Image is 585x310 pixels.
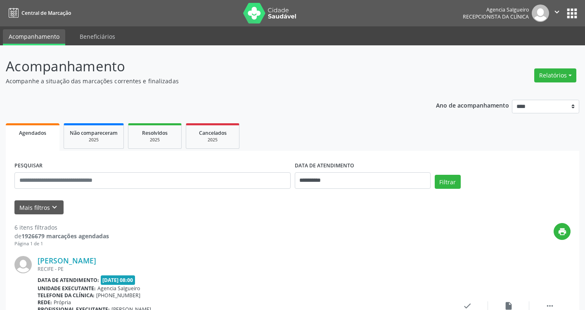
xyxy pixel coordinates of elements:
div: de [14,232,109,240]
p: Ano de acompanhamento [436,100,509,110]
a: Central de Marcação [6,6,71,20]
span: Cancelados [199,129,227,136]
span: [PHONE_NUMBER] [96,292,140,299]
span: Recepcionista da clínica [463,13,529,20]
strong: 1926679 marcações agendadas [21,232,109,240]
button: Relatórios [534,68,576,82]
b: Data de atendimento: [38,277,99,284]
span: Não compareceram [70,129,118,136]
i:  [552,7,561,16]
span: Resolvidos [142,129,168,136]
div: 2025 [192,137,233,143]
a: Acompanhamento [3,29,65,45]
b: Unidade executante: [38,285,96,292]
div: Página 1 de 1 [14,240,109,247]
button: Mais filtroskeyboard_arrow_down [14,200,64,215]
label: PESQUISAR [14,160,43,172]
span: Agencia Salgueiro [97,285,140,292]
a: [PERSON_NAME] [38,256,96,265]
div: 2025 [134,137,175,143]
span: Central de Marcação [21,9,71,16]
label: DATA DE ATENDIMENTO [295,160,354,172]
div: 2025 [70,137,118,143]
span: [DATE] 08:00 [101,275,135,285]
img: img [14,256,32,273]
div: 6 itens filtrados [14,223,109,232]
button: print [554,223,571,240]
span: Própria [54,299,71,306]
div: RECIFE - PE [38,265,447,272]
button: Filtrar [435,175,461,189]
i: print [558,227,567,236]
p: Acompanhe a situação das marcações correntes e finalizadas [6,77,407,85]
b: Rede: [38,299,52,306]
img: img [532,5,549,22]
button:  [549,5,565,22]
p: Acompanhamento [6,56,407,77]
span: Agendados [19,129,46,136]
b: Telefone da clínica: [38,292,95,299]
div: Agencia Salgueiro [463,6,529,13]
button: apps [565,6,579,21]
i: keyboard_arrow_down [50,203,59,212]
a: Beneficiários [74,29,121,44]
